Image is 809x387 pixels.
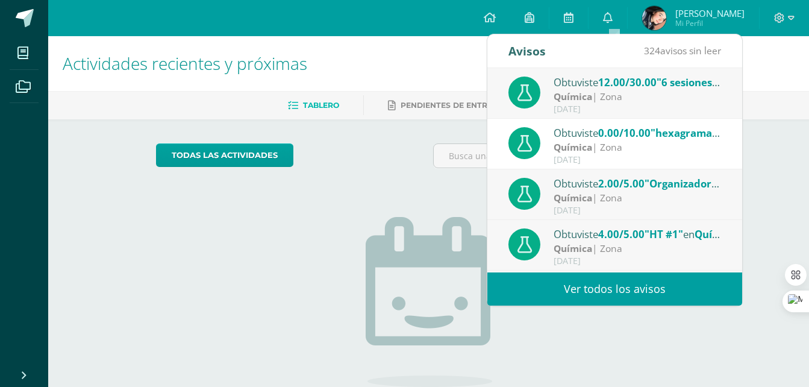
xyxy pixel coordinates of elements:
span: 324 [644,44,660,57]
div: [DATE] [554,155,721,165]
div: Obtuviste en [554,226,721,242]
span: 12.00/30.00 [598,75,657,89]
img: no_activities.png [366,217,492,387]
span: Tablero [303,101,339,110]
span: 0.00/10.00 [598,126,651,140]
a: Pendientes de entrega [388,96,504,115]
div: Avisos [508,34,546,68]
input: Busca una actividad próxima aquí... [434,144,701,168]
strong: Química [554,140,592,154]
div: Obtuviste en [554,125,721,140]
span: avisos sin leer [644,44,721,57]
div: Obtuviste en [554,175,721,191]
span: Química [695,227,736,241]
div: | Zona [554,242,721,256]
span: 4.00/5.00 [598,227,645,241]
div: [DATE] [554,256,721,266]
a: Tablero [288,96,339,115]
strong: Química [554,191,592,204]
strong: Química [554,242,592,255]
div: [DATE] [554,104,721,115]
div: | Zona [554,90,721,104]
div: | Zona [554,191,721,205]
span: [PERSON_NAME] [675,7,745,19]
a: Ver todos los avisos [487,272,742,306]
span: "hexagrama" [651,126,720,140]
span: Pendientes de entrega [401,101,504,110]
img: ef1be9a3102c55af087f9bb47df1a6c1.png [642,6,666,30]
span: Actividades recientes y próximas [63,52,307,75]
strong: Química [554,90,592,103]
span: "Organizador Grafico" [645,177,755,190]
span: Mi Perfil [675,18,745,28]
span: 2.00/5.00 [598,177,645,190]
div: | Zona [554,140,721,154]
a: todas las Actividades [156,143,293,167]
div: Obtuviste en [554,74,721,90]
span: "HT #1" [645,227,683,241]
div: [DATE] [554,206,721,216]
